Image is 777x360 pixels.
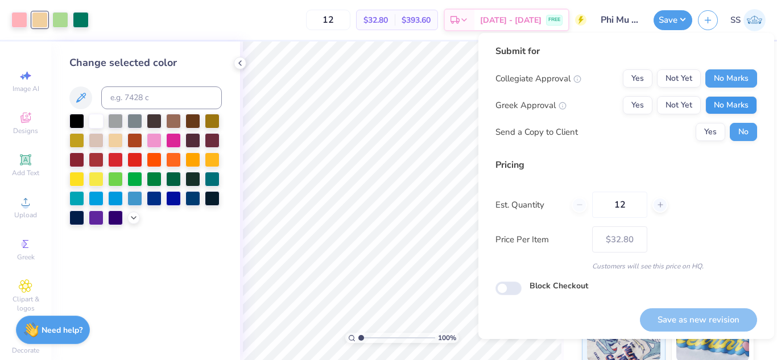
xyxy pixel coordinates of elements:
[623,96,652,114] button: Yes
[495,198,563,212] label: Est. Quantity
[705,69,757,88] button: No Marks
[480,14,542,26] span: [DATE] - [DATE]
[657,96,701,114] button: Not Yet
[623,69,652,88] button: Yes
[12,346,39,355] span: Decorate
[530,280,588,292] label: Block Checkout
[363,14,388,26] span: $32.80
[17,253,35,262] span: Greek
[495,44,757,58] div: Submit for
[402,14,431,26] span: $393.60
[306,10,350,30] input: – –
[495,261,757,271] div: Customers will see this price on HQ.
[101,86,222,109] input: e.g. 7428 c
[6,295,46,313] span: Clipart & logos
[42,325,82,336] strong: Need help?
[69,55,222,71] div: Change selected color
[592,192,647,218] input: – –
[730,9,766,31] a: SS
[495,72,581,85] div: Collegiate Approval
[14,210,37,220] span: Upload
[743,9,766,31] img: Sakshi Solanki
[548,16,560,24] span: FREE
[696,123,725,141] button: Yes
[654,10,692,30] button: Save
[495,233,584,246] label: Price Per Item
[705,96,757,114] button: No Marks
[592,9,648,31] input: Untitled Design
[495,126,578,139] div: Send a Copy to Client
[13,126,38,135] span: Designs
[12,168,39,177] span: Add Text
[495,99,567,112] div: Greek Approval
[438,333,456,343] span: 100 %
[730,123,757,141] button: No
[657,69,701,88] button: Not Yet
[730,14,741,27] span: SS
[495,158,757,172] div: Pricing
[13,84,39,93] span: Image AI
